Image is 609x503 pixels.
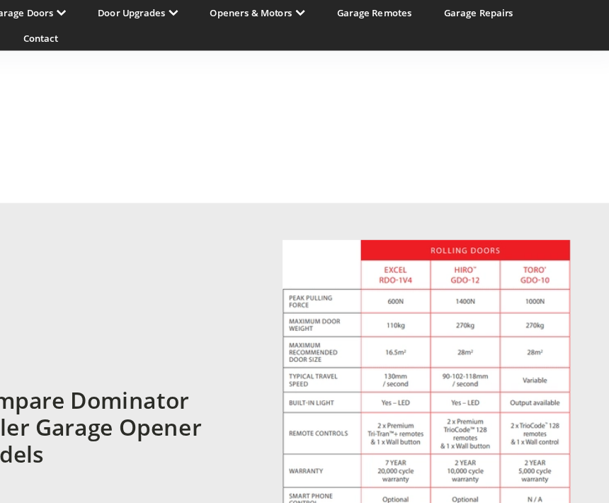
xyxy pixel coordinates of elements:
img: A chart comparing the features and specifications of Dominator roller door garage openers [317,208,567,502]
a: Resources [14,28,66,38]
a: Garage Repairs [457,6,518,16]
a: Door Upgrades [158,6,227,16]
h2: Compare Dominator Roller Garage Opener Models [42,334,292,405]
a: Openers & Motors [255,6,337,16]
a: Garage Remotes [365,6,430,16]
a: Contact [93,28,123,38]
a: Garage Doors [66,6,130,16]
a: Home [14,6,38,16]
